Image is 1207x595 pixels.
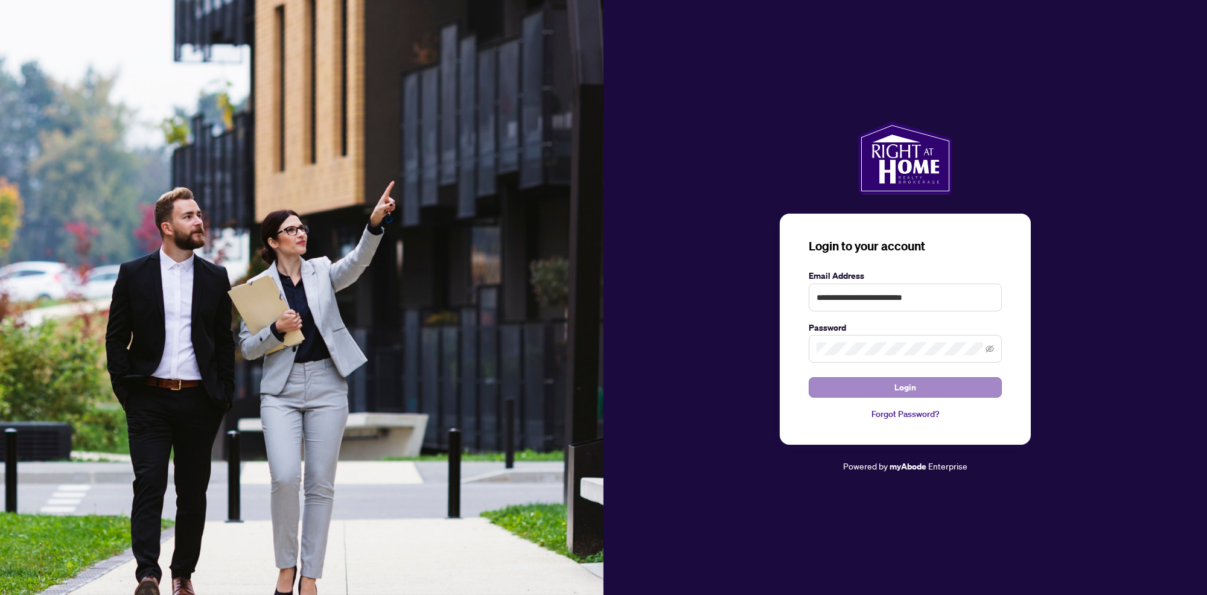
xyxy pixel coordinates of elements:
a: myAbode [890,460,926,473]
h3: Login to your account [809,238,1002,255]
label: Email Address [809,269,1002,282]
button: Login [809,377,1002,398]
span: eye-invisible [986,345,994,353]
span: Login [894,378,916,397]
img: ma-logo [858,122,952,194]
label: Password [809,321,1002,334]
span: Powered by [843,460,888,471]
a: Forgot Password? [809,407,1002,421]
span: Enterprise [928,460,967,471]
